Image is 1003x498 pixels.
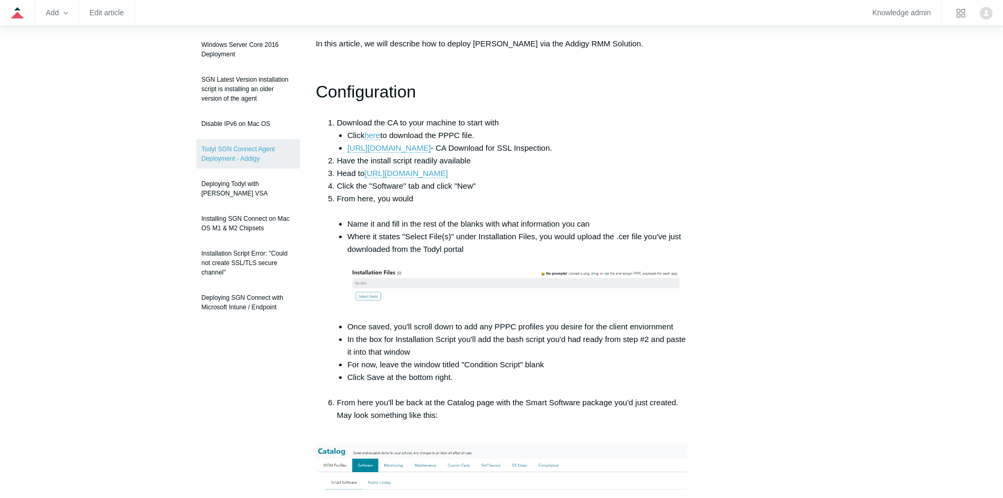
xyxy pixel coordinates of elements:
a: Edit article [90,10,124,16]
a: Knowledge admin [872,10,931,16]
li: Once saved, you'll scroll down to add any PPPC profiles you desire for the client enviornment [347,320,688,333]
a: Windows Server Core 2016 Deployment [196,35,300,64]
a: Disable IPv6 on Mac OS [196,114,300,134]
li: Click the "Software" tab and click "New" [337,180,688,192]
li: Click Save at the bottom right. [347,371,688,396]
li: Name it and fill in the rest of the blanks with what information you can [347,218,688,230]
a: Installation Script Error: "Could not create SSL/TLS secure channel" [196,243,300,282]
zd-hc-trigger: Add [46,10,68,16]
li: For now, leave the window titled "Condition Script" blank [347,358,688,371]
img: user avatar [980,7,992,19]
li: Have the install script readily available [337,154,688,167]
h1: Configuration [316,79,688,105]
a: here [364,131,380,140]
a: Deploying Todyl with [PERSON_NAME] VSA [196,174,300,203]
p: In this article, we will describe how to deploy [PERSON_NAME] via the Addigy RMM Solution. [316,37,688,50]
a: Deploying SGN Connect with Microsoft Intune / Endpoint [196,288,300,317]
a: [URL][DOMAIN_NAME] [347,143,431,153]
li: From here, you would [337,192,688,396]
li: Click to download the PPPC file. [347,129,688,142]
a: [URL][DOMAIN_NAME] [364,169,448,178]
a: Installing SGN Connect on Mac OS M1 & M2 Chipsets [196,209,300,238]
li: - CA Download for SSL Inspection. [347,142,688,154]
zd-hc-trigger: Click your profile icon to open the profile menu [980,7,992,19]
a: Todyl SGN Connect Agent Deployment - Addigy [196,139,300,169]
a: SGN Latest Version installation script is installing an older version of the agent [196,70,300,109]
li: In the box for Installation Script you'll add the bash script you'd had ready from step #2 and pa... [347,333,688,358]
li: From here you'll be back at the Catalog page with the Smart Software package you'd just created. ... [337,396,688,434]
li: Where it states "Select File(s)" under Installation Files, you would upload the .cer file you've ... [347,230,688,320]
li: Download the CA to your machine to start with [337,116,688,154]
li: Head to [337,167,688,180]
